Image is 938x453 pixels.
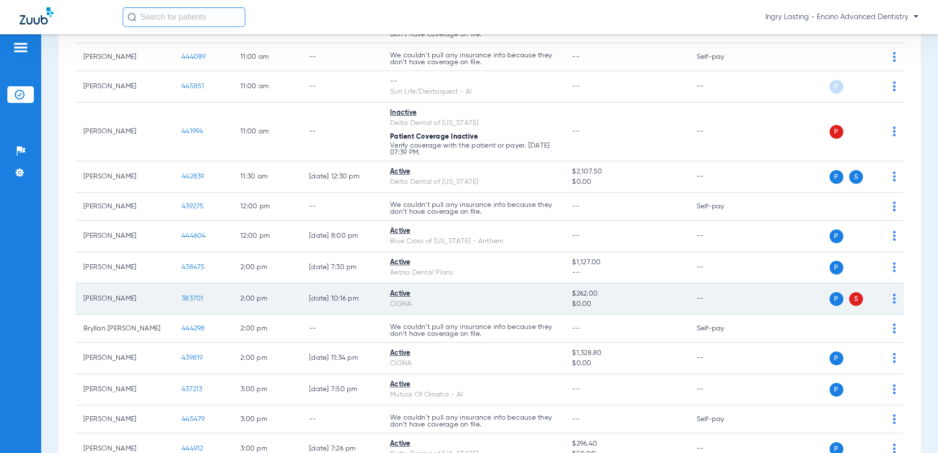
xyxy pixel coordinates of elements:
[572,83,579,90] span: --
[572,203,579,210] span: --
[390,118,556,128] div: Delta Dental of [US_STATE]
[830,261,843,275] span: P
[76,374,174,405] td: [PERSON_NAME]
[689,252,755,283] td: --
[390,167,556,177] div: Active
[893,231,896,241] img: group-dot-blue.svg
[390,201,556,215] p: We couldn’t pull any insurance info because they don’t have coverage on file.
[233,221,301,252] td: 12:00 PM
[390,87,556,97] div: Sun Life/Dentaquest - AI
[233,102,301,161] td: 11:00 AM
[572,386,579,393] span: --
[572,128,579,135] span: --
[233,343,301,374] td: 2:00 PM
[572,348,680,358] span: $1,328.80
[233,405,301,433] td: 3:00 PM
[128,13,136,22] img: Search Icon
[572,167,680,177] span: $2,107.50
[301,71,382,102] td: --
[182,83,205,90] span: 445851
[301,102,382,161] td: --
[182,295,204,302] span: 383701
[572,416,579,423] span: --
[390,414,556,428] p: We couldn’t pull any insurance info because they don’t have coverage on file.
[572,177,680,187] span: $0.00
[390,299,556,309] div: CIGNA
[390,76,556,87] div: --
[76,71,174,102] td: [PERSON_NAME]
[689,405,755,433] td: Self-pay
[830,352,843,365] span: P
[301,252,382,283] td: [DATE] 7:30 PM
[182,386,203,393] span: 437213
[893,126,896,136] img: group-dot-blue.svg
[689,221,755,252] td: --
[76,43,174,71] td: [PERSON_NAME]
[689,43,755,71] td: Self-pay
[893,262,896,272] img: group-dot-blue.svg
[689,374,755,405] td: --
[390,289,556,299] div: Active
[689,343,755,374] td: --
[76,102,174,161] td: [PERSON_NAME]
[893,353,896,363] img: group-dot-blue.svg
[390,390,556,400] div: Mutual Of Omaha - AI
[301,221,382,252] td: [DATE] 8:00 PM
[301,405,382,433] td: --
[390,439,556,449] div: Active
[76,283,174,315] td: [PERSON_NAME]
[182,354,203,361] span: 439819
[76,315,174,343] td: Bryllan [PERSON_NAME]
[301,283,382,315] td: [DATE] 10:16 PM
[233,71,301,102] td: 11:00 AM
[572,325,579,332] span: --
[849,292,863,306] span: S
[689,315,755,343] td: Self-pay
[572,232,579,239] span: --
[572,358,680,369] span: $0.00
[123,7,245,27] input: Search for patients
[301,161,382,193] td: [DATE] 12:30 PM
[182,416,205,423] span: 445479
[233,161,301,193] td: 11:30 AM
[830,170,843,184] span: P
[233,283,301,315] td: 2:00 PM
[390,268,556,278] div: Aetna Dental Plans
[390,177,556,187] div: Delta Dental of [US_STATE]
[182,445,204,452] span: 444912
[390,348,556,358] div: Active
[689,102,755,161] td: --
[233,315,301,343] td: 2:00 PM
[689,161,755,193] td: --
[76,405,174,433] td: [PERSON_NAME]
[893,81,896,91] img: group-dot-blue.svg
[893,172,896,181] img: group-dot-blue.svg
[849,170,863,184] span: S
[233,193,301,221] td: 12:00 PM
[301,374,382,405] td: [DATE] 7:50 PM
[572,299,680,309] span: $0.00
[893,201,896,211] img: group-dot-blue.svg
[390,142,556,156] p: Verify coverage with the patient or payer. [DATE] 07:39 PM.
[893,324,896,333] img: group-dot-blue.svg
[830,125,843,139] span: P
[572,268,680,278] span: --
[233,43,301,71] td: 11:00 AM
[182,53,206,60] span: 444089
[572,53,579,60] span: --
[390,52,556,66] p: We couldn’t pull any insurance info because they don’t have coverage on file.
[390,226,556,236] div: Active
[390,108,556,118] div: Inactive
[301,343,382,374] td: [DATE] 11:34 PM
[301,43,382,71] td: --
[390,133,478,140] span: Patient Coverage Inactive
[301,193,382,221] td: --
[76,193,174,221] td: [PERSON_NAME]
[76,161,174,193] td: [PERSON_NAME]
[182,203,204,210] span: 439275
[689,193,755,221] td: Self-pay
[233,374,301,405] td: 3:00 PM
[893,384,896,394] img: group-dot-blue.svg
[182,325,205,332] span: 444298
[893,52,896,62] img: group-dot-blue.svg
